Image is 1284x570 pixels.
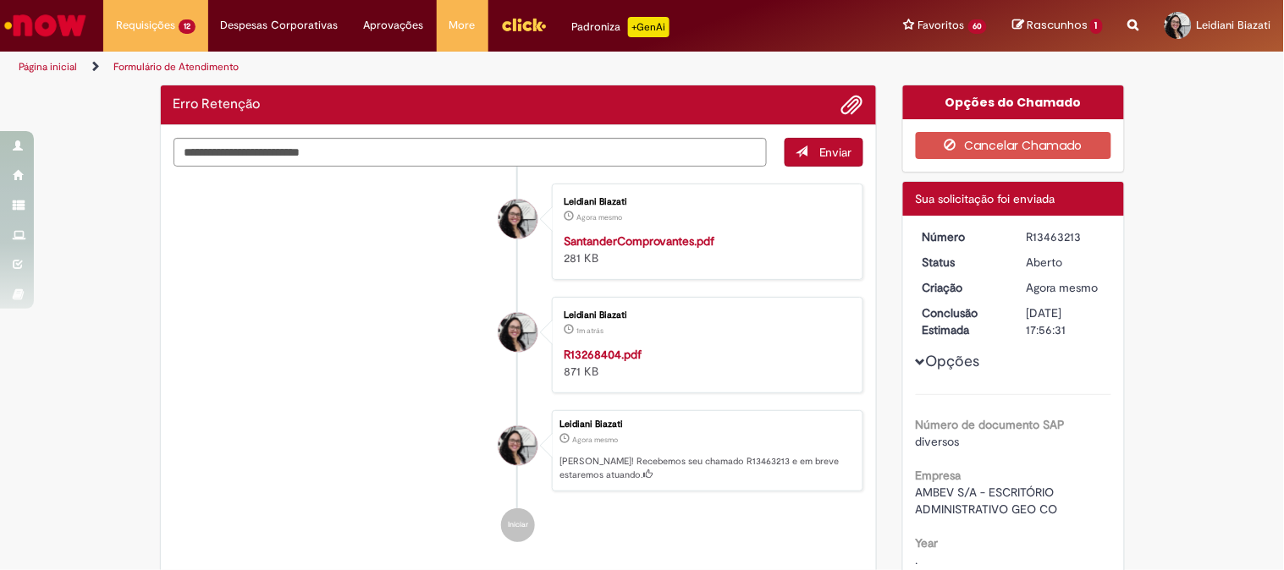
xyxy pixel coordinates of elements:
span: . [916,552,918,567]
div: 871 KB [564,346,846,380]
img: ServiceNow [2,8,89,42]
a: R13268404.pdf [564,347,642,362]
span: Leidiani Biazati [1197,18,1271,32]
span: Agora mesmo [576,212,622,222]
span: Aprovações [364,17,424,34]
span: 1 [1090,19,1103,34]
p: [PERSON_NAME]! Recebemos seu chamado R13463213 e em breve estaremos atuando. [559,455,854,481]
time: 29/08/2025 15:56:04 [576,212,622,222]
b: Número de documento SAP [916,417,1066,432]
b: Year [916,535,939,551]
span: Agora mesmo [1027,280,1099,295]
span: Despesas Corporativas [221,17,339,34]
div: Padroniza [572,17,670,37]
span: More [449,17,476,34]
div: [DATE] 17:56:31 [1027,304,1105,338]
div: Opções do Chamado [903,85,1124,119]
div: 29/08/2025 15:56:27 [1027,279,1105,296]
div: Aberto [1027,254,1105,271]
span: 1m atrás [576,326,603,336]
button: Cancelar Chamado [916,132,1111,159]
div: 281 KB [564,233,846,266]
span: Rascunhos [1027,17,1088,33]
a: SantanderComprovantes.pdf [564,233,714,249]
div: Leidiani Biazati [499,200,537,238]
div: Leidiani Biazati [499,313,537,352]
span: diversos [916,434,960,449]
time: 29/08/2025 15:55:38 [576,326,603,336]
textarea: Digite sua mensagem aqui... [174,138,768,167]
ul: Histórico de tíquete [174,167,864,559]
span: Sua solicitação foi enviada [916,191,1055,206]
time: 29/08/2025 15:56:27 [1027,280,1099,295]
p: +GenAi [628,17,670,37]
a: Página inicial [19,60,77,74]
ul: Trilhas de página [13,52,843,83]
dt: Número [910,228,1014,245]
li: Leidiani Biazati [174,410,864,491]
dt: Conclusão Estimada [910,304,1014,338]
span: 60 [968,19,988,34]
a: Rascunhos [1012,18,1103,34]
span: Enviar [819,145,852,160]
h2: Erro Retenção Histórico de tíquete [174,97,261,112]
span: Agora mesmo [572,435,618,445]
button: Adicionar anexos [841,94,863,116]
button: Enviar [785,138,863,167]
div: Leidiani Biazati [559,419,854,430]
span: Favoritos [918,17,965,34]
span: AMBEV S/A - ESCRITÓRIO ADMINISTRATIVO GEO CO [916,485,1058,517]
img: click_logo_yellow_360x200.png [501,12,547,37]
span: 12 [179,19,196,34]
b: Empresa [916,468,962,483]
span: Requisições [116,17,175,34]
dt: Criação [910,279,1014,296]
dt: Status [910,254,1014,271]
div: Leidiani Biazati [564,310,846,321]
a: Formulário de Atendimento [113,60,239,74]
div: Leidiani Biazati [564,197,846,207]
div: R13463213 [1027,228,1105,245]
div: Leidiani Biazati [499,426,537,465]
time: 29/08/2025 15:56:27 [572,435,618,445]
